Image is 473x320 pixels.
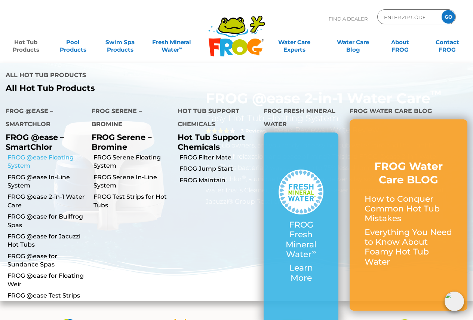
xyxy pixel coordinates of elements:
[93,153,172,170] a: FROG Serene Floating System
[279,170,323,287] a: FROG Fresh Mineral Water∞ Learn More
[311,248,316,256] sup: ∞
[7,272,86,289] a: FROG @ease for Floating Weir
[93,193,172,210] a: FROG Test Strips for Hot Tubs
[93,173,172,190] a: FROG Serene In-Line System
[7,193,86,210] a: FROG @ease 2-in-1 Water Care
[7,173,86,190] a: FROG @ease In-Line System
[279,263,323,283] p: Learn More
[7,232,86,249] a: FROG @ease for Jacuzzi Hot Tubs
[445,292,464,311] img: openIcon
[6,104,80,132] h4: FROG @ease – SmartChlor
[6,132,80,151] p: FROG @ease – SmartChlor
[329,9,368,28] p: Find A Dealer
[55,35,91,50] a: PoolProducts
[7,252,86,269] a: FROG @ease for Sundance Spas
[382,35,418,50] a: AboutFROG
[92,104,166,132] h4: FROG Serene – Bromine
[179,153,258,162] a: FROG Filter Mate
[429,35,466,50] a: ContactFROG
[179,165,258,173] a: FROG Jump Start
[102,35,138,50] a: Swim SpaProducts
[7,35,44,50] a: Hot TubProducts
[350,104,467,119] h4: FROG Water Care Blog
[6,68,231,83] h4: All Hot Tub Products
[279,220,323,260] p: FROG Fresh Mineral Water
[149,35,195,50] a: Fresh MineralWater∞
[92,132,166,151] p: FROG Serene – Bromine
[264,104,338,132] h4: FROG Fresh Mineral Water
[265,35,324,50] a: Water CareExperts
[383,12,434,22] input: Zip Code Form
[365,159,452,187] h3: FROG Water Care BLOG
[178,132,252,151] p: Hot Tub Support Chemicals
[365,159,452,271] a: FROG Water Care BLOG How to Conquer Common Hot Tub Mistakes Everything You Need to Know About Foa...
[442,10,455,24] input: GO
[178,104,252,132] h4: Hot Tub Support Chemicals
[365,194,452,224] p: How to Conquer Common Hot Tub Mistakes
[179,45,182,51] sup: ∞
[7,213,86,229] a: FROG @ease for Bullfrog Spas
[365,228,452,267] p: Everything You Need to Know About Foamy Hot Tub Water
[7,292,86,300] a: FROG @ease Test Strips
[6,83,231,93] a: All Hot Tub Products
[335,35,371,50] a: Water CareBlog
[179,176,258,185] a: FROG Maintain
[7,153,86,170] a: FROG @ease Floating System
